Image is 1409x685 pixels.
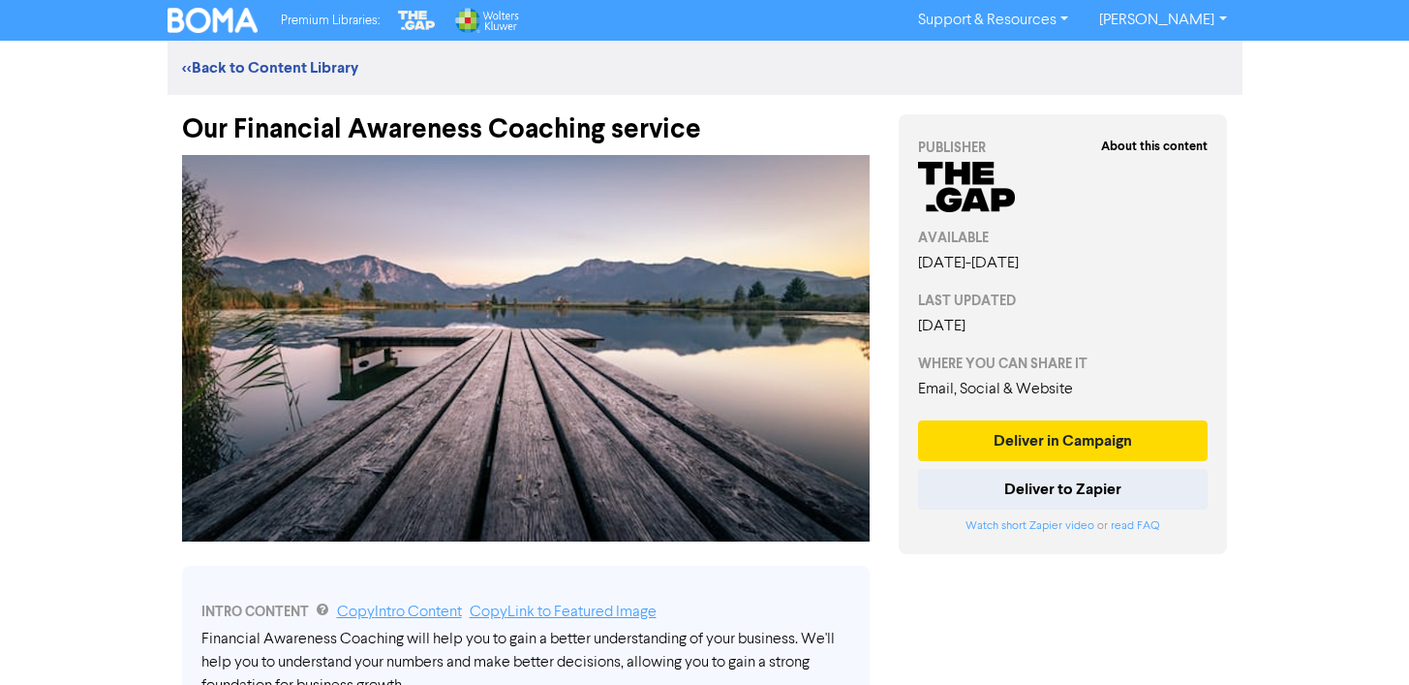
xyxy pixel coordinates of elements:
[395,8,438,33] img: The Gap
[918,469,1209,510] button: Deliver to Zapier
[201,601,850,624] div: INTRO CONTENT
[918,291,1209,311] div: LAST UPDATED
[182,58,358,78] a: <<Back to Content Library
[1101,139,1208,154] strong: About this content
[1312,592,1409,685] iframe: Chat Widget
[965,520,1094,532] a: Watch short Zapier video
[918,420,1209,461] button: Deliver in Campaign
[470,605,657,620] a: Copy Link to Featured Image
[453,8,519,33] img: Wolters Kluwer
[281,15,380,27] span: Premium Libraries:
[918,378,1209,401] div: Email, Social & Website
[918,252,1209,275] div: [DATE] - [DATE]
[918,354,1209,374] div: WHERE YOU CAN SHARE IT
[918,517,1209,535] div: or
[918,315,1209,338] div: [DATE]
[1111,520,1159,532] a: read FAQ
[182,95,870,145] div: Our Financial Awareness Coaching service
[1084,5,1241,36] a: [PERSON_NAME]
[337,605,462,620] a: Copy Intro Content
[168,8,259,33] img: BOMA Logo
[918,228,1209,248] div: AVAILABLE
[918,138,1209,158] div: PUBLISHER
[903,5,1084,36] a: Support & Resources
